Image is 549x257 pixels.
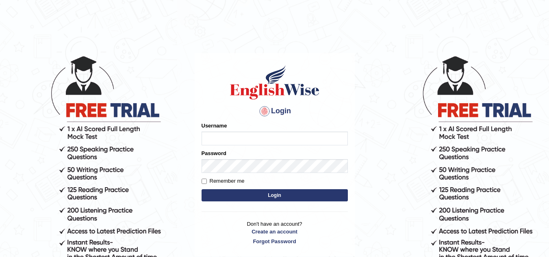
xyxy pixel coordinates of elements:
[202,179,207,184] input: Remember me
[202,189,348,201] button: Login
[202,238,348,245] a: Forgot Password
[202,220,348,245] p: Don't have an account?
[202,105,348,118] h4: Login
[228,64,321,101] img: Logo of English Wise sign in for intelligent practice with AI
[202,228,348,235] a: Create an account
[202,122,227,130] label: Username
[202,149,226,157] label: Password
[202,177,245,185] label: Remember me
